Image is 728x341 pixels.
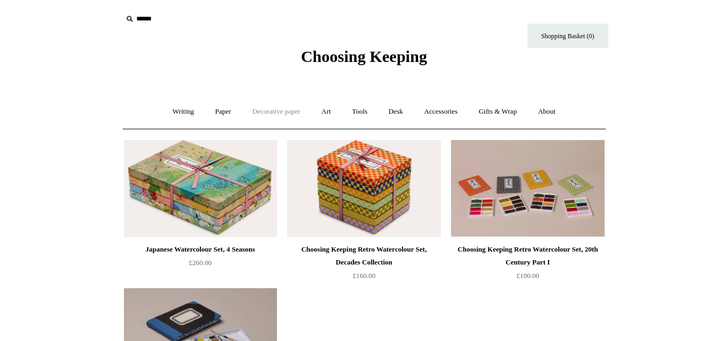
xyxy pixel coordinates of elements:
a: Paper [205,98,241,126]
div: Choosing Keeping Retro Watercolour Set, Decades Collection [290,243,438,269]
img: Choosing Keeping Retro Watercolour Set, 20th Century Part I [451,140,604,237]
a: Art [312,98,341,126]
span: £100.00 [516,272,539,280]
a: Japanese Watercolour Set, 4 Seasons £260.00 [124,243,277,287]
a: Gifts & Wrap [469,98,526,126]
a: Writing [163,98,204,126]
span: £160.00 [352,272,375,280]
a: Desk [379,98,413,126]
a: Choosing Keeping Retro Watercolour Set, Decades Collection Choosing Keeping Retro Watercolour Set... [287,140,440,237]
span: £260.00 [189,259,211,267]
a: Choosing Keeping [301,56,427,64]
div: Japanese Watercolour Set, 4 Seasons [127,243,274,256]
a: Tools [342,98,377,126]
img: Japanese Watercolour Set, 4 Seasons [124,140,277,237]
a: Choosing Keeping Retro Watercolour Set, 20th Century Part I Choosing Keeping Retro Watercolour Se... [451,140,604,237]
img: Choosing Keeping Retro Watercolour Set, Decades Collection [287,140,440,237]
a: Choosing Keeping Retro Watercolour Set, Decades Collection £160.00 [287,243,440,287]
a: Accessories [414,98,467,126]
a: Decorative paper [242,98,310,126]
a: Japanese Watercolour Set, 4 Seasons Japanese Watercolour Set, 4 Seasons [124,140,277,237]
div: Choosing Keeping Retro Watercolour Set, 20th Century Part I [454,243,601,269]
a: Choosing Keeping Retro Watercolour Set, 20th Century Part I £100.00 [451,243,604,287]
a: About [528,98,565,126]
span: Choosing Keeping [301,47,427,65]
a: Shopping Basket (0) [528,24,608,48]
